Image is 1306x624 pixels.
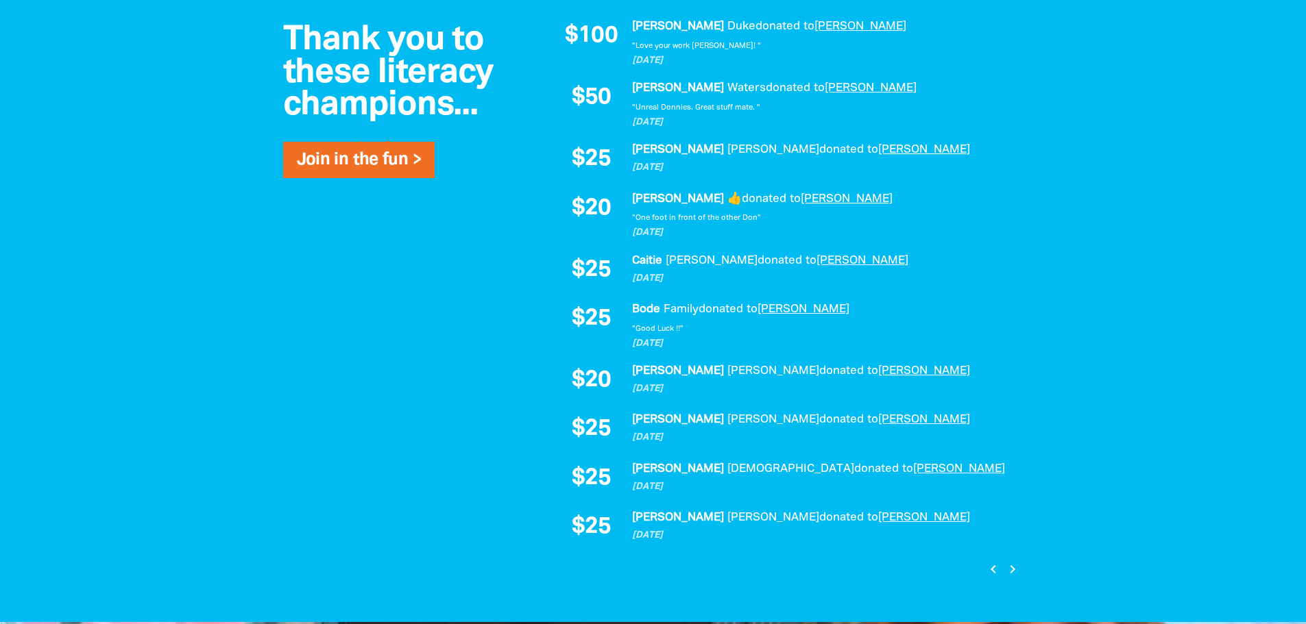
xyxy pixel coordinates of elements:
em: [PERSON_NAME] [632,512,724,523]
button: Next page [1002,560,1021,579]
span: $25 [572,308,611,331]
a: [PERSON_NAME] [878,512,970,523]
em: [PERSON_NAME] [632,194,724,204]
span: donated to [758,255,817,266]
a: [PERSON_NAME] [825,83,917,93]
a: [PERSON_NAME] [801,194,893,204]
em: Bode [632,304,660,314]
span: $25 [572,148,611,171]
em: [PERSON_NAME] [632,145,724,155]
span: donated to [742,194,801,204]
em: [PERSON_NAME] [632,366,724,376]
p: [DATE] [632,480,1009,494]
em: [PERSON_NAME] [666,255,758,266]
em: [PERSON_NAME] [727,366,819,376]
p: [DATE] [632,382,1009,396]
em: [PERSON_NAME] [632,414,724,425]
em: [PERSON_NAME] [632,83,724,93]
em: Waters [727,83,766,93]
span: $25 [572,259,611,282]
em: [PERSON_NAME] [727,145,819,155]
span: $25 [572,467,611,490]
a: Join in the fun > [297,152,421,168]
span: $25 [572,516,611,539]
em: "Unreal Donnies. Great stuff mate. " [632,104,760,111]
span: donated to [755,21,814,32]
a: [PERSON_NAME] [913,464,1005,474]
span: $50 [572,86,611,110]
span: donated to [699,304,758,314]
p: [DATE] [632,116,1009,129]
em: [DEMOGRAPHIC_DATA] [727,464,854,474]
p: [DATE] [632,431,1009,445]
em: [PERSON_NAME] [727,414,819,425]
div: Paginated content [557,18,1009,567]
p: [DATE] [632,161,1009,175]
a: [PERSON_NAME] [878,414,970,425]
a: [PERSON_NAME] [758,304,849,314]
span: Thank you to these literacy champions... [283,25,494,121]
p: [DATE] [632,337,1009,351]
span: donated to [819,366,878,376]
span: donated to [854,464,913,474]
span: $20 [572,197,611,221]
span: donated to [819,145,878,155]
p: [DATE] [632,272,1009,286]
em: 👍 [727,194,742,204]
em: "One foot in front of the other Don" [632,214,761,221]
p: [DATE] [632,54,1009,68]
div: Donation stream [557,18,1009,567]
em: Family [664,304,699,314]
span: donated to [819,512,878,523]
span: donated to [819,414,878,425]
em: "Good Luck !!" [632,325,684,332]
a: [PERSON_NAME] [878,145,970,155]
a: [PERSON_NAME] [817,255,908,266]
em: "Love your work [PERSON_NAME]! " [632,42,761,49]
span: $25 [572,418,611,441]
span: $20 [572,369,611,392]
span: donated to [766,83,825,93]
a: [PERSON_NAME] [878,366,970,376]
button: Previous page [984,560,1002,579]
i: chevron_left [985,561,1002,577]
em: Caitie [632,255,662,266]
em: [PERSON_NAME] [632,464,724,474]
span: $100 [565,25,618,48]
p: [DATE] [632,226,1009,240]
i: chevron_right [1004,561,1021,577]
em: [PERSON_NAME] [632,21,724,32]
p: [DATE] [632,529,1009,542]
em: [PERSON_NAME] [727,512,819,523]
em: Duke [727,21,755,32]
a: [PERSON_NAME] [814,21,906,32]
